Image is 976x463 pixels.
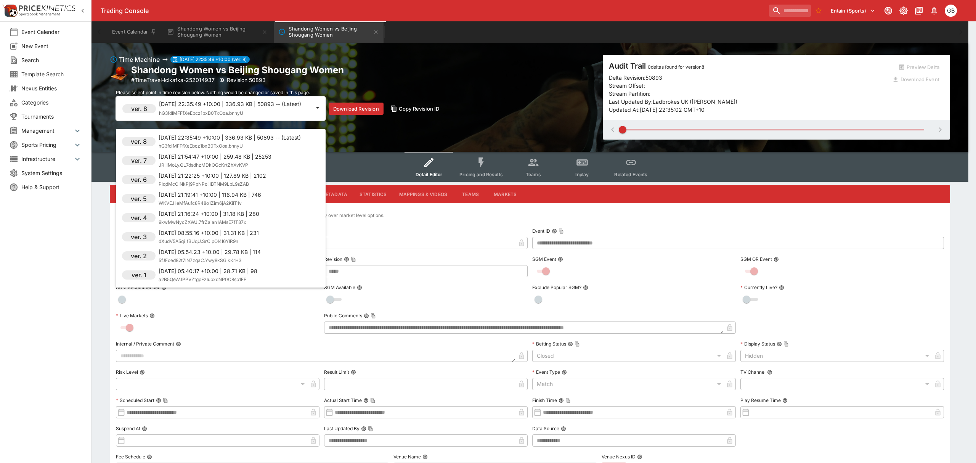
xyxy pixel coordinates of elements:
[159,162,248,168] span: JRHMoLy.QL7dsdhzMDkOGcKrtZhXvKVP
[131,213,147,222] h6: ver. 4
[159,143,243,149] span: hG3fdlMFFfXeEbcz1bxB0TxOoa.bnnyU
[159,172,266,180] p: [DATE] 21:22:25 +10:00 | 127.89 KB | 2102
[159,277,246,282] span: a2B5QeWJPPVZtgpEzIupxdNP0C8sb1EF
[159,248,261,256] p: [DATE] 05:54:23 +10:00 | 29.78 KB | 114
[131,175,147,184] h6: ver. 6
[159,200,242,206] span: WKVE.HeMfAufc8R48o1Zim6jA2KiIT1v
[159,219,246,225] span: 9kwMwNycZXWJ.7frZaian1AMsE7fT87x
[159,181,249,187] span: PlqdMcOINkPj9PpNPoHBTNM9LbL9sZAB
[159,257,241,263] span: 5fJFoed82t7lN7zqaC.Ywy8kSGlkKrH3
[159,210,259,218] p: [DATE] 21:16:24 +10:00 | 31.18 KB | 280
[131,251,147,260] h6: ver. 2
[159,238,238,244] span: dXudV5A5qi_fBUqU.SrClpOI4l6YlR9n
[132,270,146,280] h6: ver. 1
[131,232,147,241] h6: ver. 3
[131,156,147,165] h6: ver. 7
[131,137,147,146] h6: ver. 8
[159,133,301,141] p: [DATE] 22:35:49 +10:00 | 336.93 KB | 50893 -- (Latest)
[159,267,257,275] p: [DATE] 05:40:17 +10:00 | 28.71 KB | 98
[159,191,261,199] p: [DATE] 21:19:41 +10:00 | 116.94 KB | 746
[159,153,271,161] p: [DATE] 21:54:47 +10:00 | 259.48 KB | 25253
[159,229,259,237] p: [DATE] 08:55:16 +10:00 | 31.31 KB | 231
[131,194,147,203] h6: ver. 5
